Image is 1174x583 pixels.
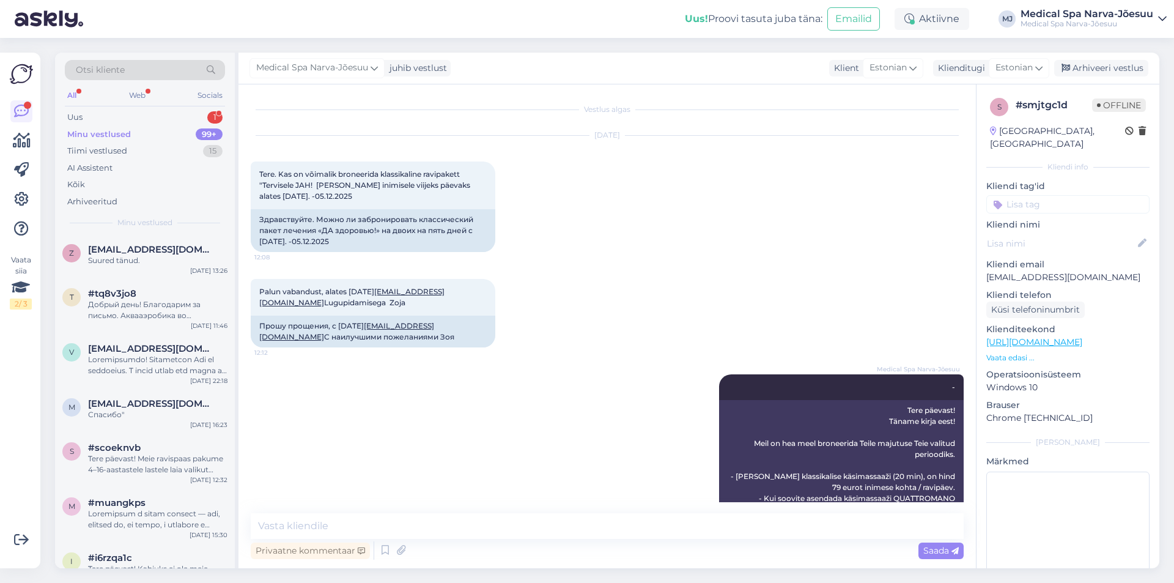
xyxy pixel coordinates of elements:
div: Minu vestlused [67,128,131,141]
span: - [952,382,955,392]
span: Otsi kliente [76,64,125,76]
div: Tere päevast! Meie ravispaas pakume 4–16-aastastele lastele laia valikut tervistavaid protseduure... [88,453,227,475]
div: Klient [829,62,859,75]
div: Kliendi info [986,162,1150,173]
div: Loremipsum d sitam consect — adi, elitsed do, ei tempo, i utlabore e doloremag ali enim admin ven... [88,508,227,530]
div: Socials [195,87,225,103]
span: Saada [923,545,959,556]
p: Windows 10 [986,381,1150,394]
div: Loremipsumdo! Sitametcon Adi el seddoeius. T incid utlab etd magna a enimad mini veniamqu nostru ... [88,354,227,376]
div: 2 / 3 [10,299,32,310]
div: Web [127,87,148,103]
a: [URL][DOMAIN_NAME] [986,336,1082,347]
div: Добрый день! Благодарим за письмо. Аквааэробика во внутреннем бассейне с 11:30. Тренировки проход... [88,299,227,321]
span: Estonian [869,61,907,75]
p: Brauser [986,399,1150,412]
span: v [69,347,74,357]
b: Uus! [685,13,708,24]
span: m [68,403,75,412]
div: # smjtgc1d [1016,98,1092,113]
div: Прошу прощения, с [DATE] С наилучшими пожеланиями Зоя [251,316,495,347]
div: Medical Spa Narva-Jõesuu [1021,19,1153,29]
div: Arhiveeritud [67,196,117,208]
div: Klienditugi [933,62,985,75]
div: juhib vestlust [385,62,447,75]
div: Vestlus algas [251,104,964,115]
div: 99+ [196,128,223,141]
p: Kliendi email [986,258,1150,271]
span: Medical Spa Narva-Jõesuu [877,365,960,374]
span: #scoeknvb [88,442,141,453]
div: [DATE] 15:30 [190,530,227,540]
div: Suured tänud. [88,255,227,266]
p: Klienditeekond [986,323,1150,336]
div: Proovi tasuta juba täna: [685,12,822,26]
span: #tq8v3jo8 [88,288,136,299]
div: [DATE] 12:32 [190,475,227,485]
div: Uus [67,111,83,124]
div: Здравствуйте. Можно ли забронировать классический пакет лечения «ДА здоровью!» на двоих на пять д... [251,209,495,252]
div: [DATE] 13:26 [190,266,227,275]
span: Estonian [995,61,1033,75]
div: Vaata siia [10,254,32,310]
button: Emailid [827,7,880,31]
p: Kliendi tag'id [986,180,1150,193]
div: Privaatne kommentaar [251,543,370,559]
span: 12:12 [254,348,300,357]
span: vladimirovna76@bk.ru [88,343,215,354]
div: 15 [203,145,223,157]
div: MJ [999,10,1016,28]
div: Tiimi vestlused [67,145,127,157]
img: Askly Logo [10,62,33,86]
div: [DATE] 16:23 [190,420,227,429]
span: 12:08 [254,253,300,262]
div: Спасибо" [88,409,227,420]
span: i [70,557,73,566]
div: Küsi telefoninumbrit [986,302,1085,318]
div: Tere päevast! Täname kirja eest! Meil on hea meel broneerida Teile majutuse Teie valitud perioodi... [719,400,964,564]
span: z [69,248,74,258]
div: [DATE] 11:46 [191,321,227,330]
div: [DATE] [251,130,964,141]
div: [DATE] 22:18 [190,376,227,385]
p: Kliendi telefon [986,289,1150,302]
p: Vaata edasi ... [986,352,1150,363]
span: Offline [1092,98,1146,112]
span: m [68,502,75,511]
input: Lisa tag [986,195,1150,214]
span: t [70,292,74,302]
span: #muangkps [88,497,146,508]
p: Chrome [TECHNICAL_ID] [986,412,1150,425]
span: mariia.timofeeva.13@gmail.com [88,398,215,409]
div: [GEOGRAPHIC_DATA], [GEOGRAPHIC_DATA] [990,125,1125,150]
span: s [997,102,1002,111]
div: Kõik [67,179,85,191]
span: zoja.mandla@mail.ee [88,244,215,255]
input: Lisa nimi [987,237,1135,250]
span: #i6rzqa1c [88,552,132,563]
div: Arhiveeri vestlus [1054,60,1148,76]
p: Operatsioonisüsteem [986,368,1150,381]
p: Märkmed [986,455,1150,468]
div: All [65,87,79,103]
span: s [70,447,74,456]
div: 1 [207,111,223,124]
div: AI Assistent [67,162,113,174]
span: Tere. Kas on võimalik broneerida klassikaline ravipakett "Tervisele JAH! [PERSON_NAME] inimisele ... [259,169,472,201]
span: Medical Spa Narva-Jõesuu [256,61,368,75]
a: Medical Spa Narva-JõesuuMedical Spa Narva-Jõesuu [1021,9,1167,29]
p: [EMAIL_ADDRESS][DOMAIN_NAME] [986,271,1150,284]
p: Kliendi nimi [986,218,1150,231]
span: Minu vestlused [117,217,172,228]
div: Medical Spa Narva-Jõesuu [1021,9,1153,19]
div: Aktiivne [895,8,969,30]
span: Palun vabandust, alates [DATE] Lugupidamisega Zoja [259,287,445,307]
div: [PERSON_NAME] [986,437,1150,448]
